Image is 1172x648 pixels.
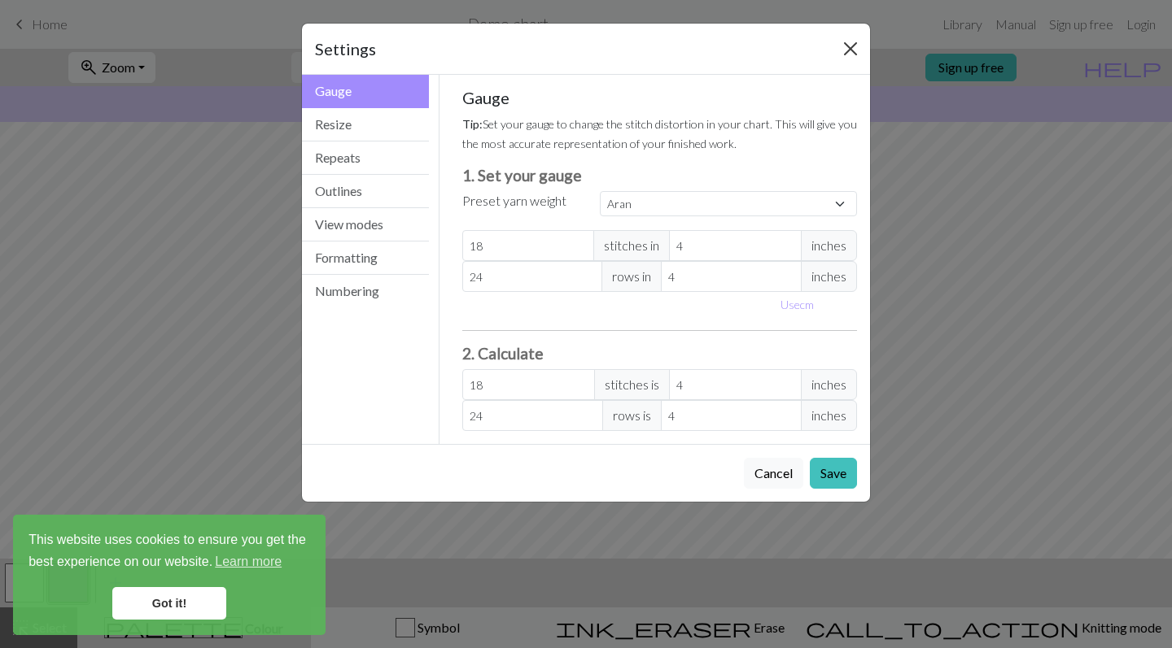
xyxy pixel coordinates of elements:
h5: Settings [315,37,376,61]
span: inches [801,230,857,261]
button: Usecm [773,292,821,317]
div: cookieconsent [13,515,326,635]
small: Set your gauge to change the stitch distortion in your chart. This will give you the most accurat... [462,117,857,150]
span: rows is [602,400,662,431]
span: rows in [601,261,662,292]
button: View modes [302,208,429,241]
span: inches [801,261,857,292]
span: inches [801,400,857,431]
a: learn more about cookies [212,550,284,574]
a: dismiss cookie message [112,587,226,620]
strong: Tip: [462,117,483,131]
button: Outlines [302,175,429,208]
button: Cancel [744,458,803,489]
button: Formatting [302,241,429,275]
button: Close [837,36,864,62]
span: stitches in [593,230,670,261]
button: Resize [302,108,429,141]
span: This website uses cookies to ensure you get the best experience on our website. [28,530,310,574]
h5: Gauge [462,88,858,107]
span: inches [801,369,857,400]
label: Preset yarn weight [462,191,566,211]
button: Save [810,458,857,489]
button: Repeats [302,141,429,175]
button: Numbering [302,275,429,307]
h3: 2. Calculate [462,344,858,363]
span: stitches is [594,369,670,400]
button: Gauge [302,75,429,108]
h3: 1. Set your gauge [462,166,858,185]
